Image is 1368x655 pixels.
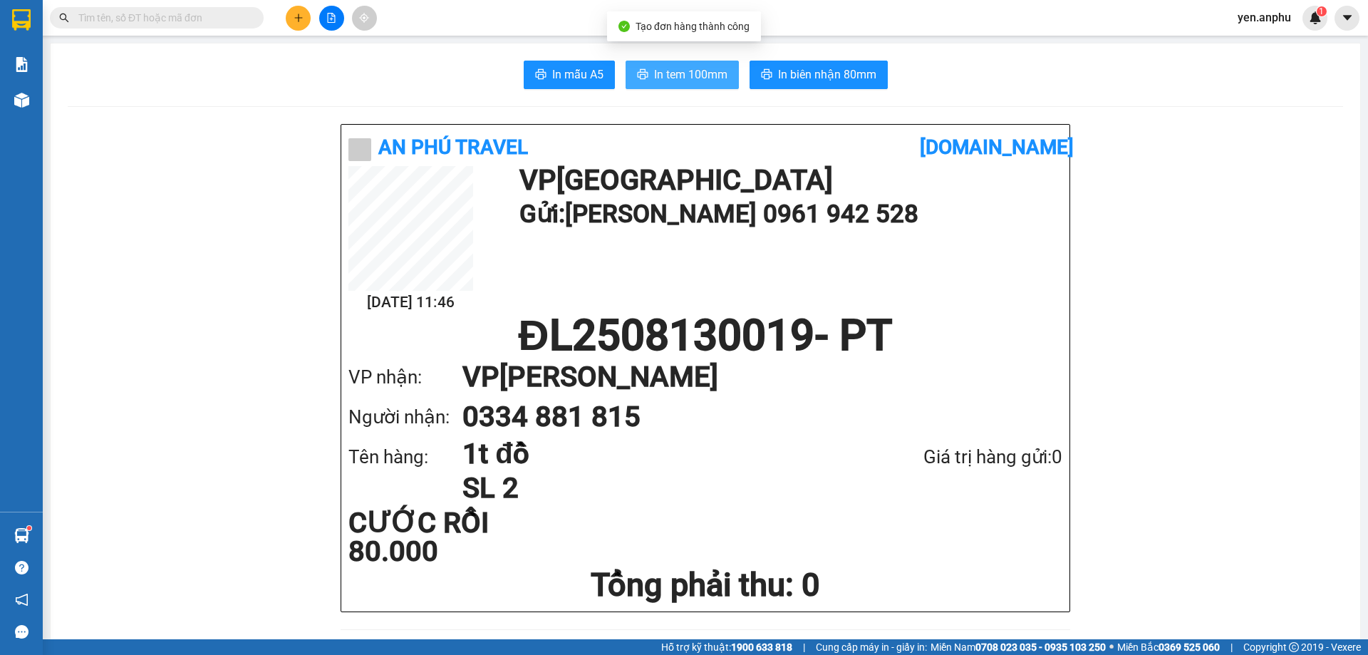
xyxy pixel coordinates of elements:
span: aim [359,13,369,23]
span: notification [15,593,28,607]
span: | [1230,639,1233,655]
span: printer [761,68,772,82]
h1: SL 2 [462,471,848,505]
span: In mẫu A5 [552,66,603,83]
strong: 0369 525 060 [1159,641,1220,653]
div: [GEOGRAPHIC_DATA] [12,12,157,44]
span: 1 [1319,6,1324,16]
img: icon-new-feature [1309,11,1322,24]
div: CƯỚC RỒI 80.000 [348,509,584,566]
button: printerIn biên nhận 80mm [750,61,888,89]
span: Miền Bắc [1117,639,1220,655]
h1: VP [PERSON_NAME] [462,357,1034,397]
img: warehouse-icon [14,93,29,108]
span: Nhận: [167,12,201,27]
sup: 1 [27,526,31,530]
div: Tên hàng: vali + túi ( : 2 ) [12,98,281,116]
sup: 1 [1317,6,1327,16]
span: printer [535,68,546,82]
input: Tìm tên, số ĐT hoặc mã đơn [78,10,247,26]
h1: Tổng phải thu: 0 [348,566,1062,604]
button: plus [286,6,311,31]
h1: 1t đồ [462,437,848,471]
h1: 0334 881 815 [462,397,1034,437]
img: solution-icon [14,57,29,72]
span: question-circle [15,561,28,574]
img: logo-vxr [12,9,31,31]
span: | [803,639,805,655]
b: [DOMAIN_NAME] [920,135,1074,159]
span: printer [637,68,648,82]
span: Miền Nam [931,639,1106,655]
span: In biên nhận 80mm [778,66,876,83]
span: Cung cấp máy in - giấy in: [816,639,927,655]
span: search [59,13,69,23]
strong: 1900 633 818 [731,641,792,653]
button: caret-down [1335,6,1359,31]
button: file-add [319,6,344,31]
h2: [DATE] 11:46 [348,291,473,314]
strong: 0708 023 035 - 0935 103 250 [975,641,1106,653]
button: printerIn tem 100mm [626,61,739,89]
h1: VP [GEOGRAPHIC_DATA] [519,166,1055,195]
span: copyright [1289,642,1299,652]
h1: Gửi: [PERSON_NAME] 0961 942 528 [519,195,1055,234]
span: yen.anphu [1226,9,1302,26]
div: Người nhận: [348,403,462,432]
div: 0942212275 [167,44,281,64]
div: Giá trị hàng gửi: 0 [848,443,1062,472]
h1: ĐL2508130019 - PT [348,314,1062,357]
span: Gửi: [12,12,34,27]
span: In tem 100mm [654,66,727,83]
div: [PERSON_NAME] [167,12,281,44]
span: plus [294,13,304,23]
span: ⚪️ [1109,644,1114,650]
div: 90.000 [11,73,159,90]
img: warehouse-icon [14,528,29,543]
span: file-add [326,13,336,23]
span: message [15,625,28,639]
span: CƯỚC RỒI : [11,74,78,89]
span: check-circle [618,21,630,32]
span: Tạo đơn hàng thành công [636,21,750,32]
span: Hỗ trợ kỹ thuật: [661,639,792,655]
b: An Phú Travel [378,135,528,159]
span: SL [156,97,175,117]
button: aim [352,6,377,31]
button: printerIn mẫu A5 [524,61,615,89]
div: Tên hàng: [348,443,462,472]
span: caret-down [1341,11,1354,24]
div: VP nhận: [348,363,462,392]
